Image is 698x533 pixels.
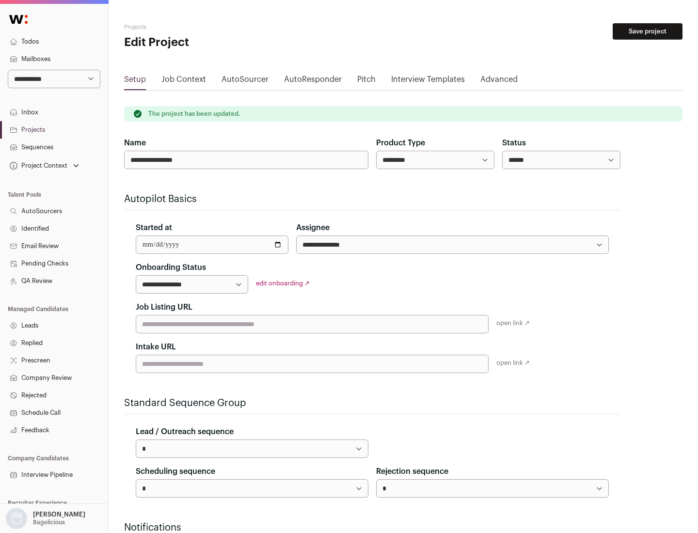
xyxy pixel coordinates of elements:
label: Name [124,137,146,149]
p: The project has been updated. [148,110,240,118]
label: Status [502,137,526,149]
a: AutoSourcer [222,74,269,89]
label: Job Listing URL [136,301,192,313]
a: Pitch [357,74,376,89]
h1: Edit Project [124,35,310,50]
a: Advanced [480,74,518,89]
label: Started at [136,222,172,234]
label: Scheduling sequence [136,466,215,477]
p: [PERSON_NAME] [33,511,85,518]
a: Job Context [161,74,206,89]
button: Open dropdown [4,508,87,529]
label: Intake URL [136,341,176,353]
a: Interview Templates [391,74,465,89]
button: Open dropdown [8,159,81,172]
p: Bagelicious [33,518,65,526]
h2: Autopilot Basics [124,192,620,206]
img: nopic.png [6,508,27,529]
h2: Standard Sequence Group [124,396,620,410]
h2: Projects [124,23,310,31]
div: Project Context [8,162,67,170]
label: Assignee [296,222,330,234]
a: edit onboarding ↗ [256,280,310,286]
label: Rejection sequence [376,466,448,477]
a: AutoResponder [284,74,342,89]
button: Save project [613,23,682,40]
label: Onboarding Status [136,262,206,273]
a: Setup [124,74,146,89]
label: Product Type [376,137,425,149]
img: Wellfound [4,10,33,29]
label: Lead / Outreach sequence [136,426,234,438]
